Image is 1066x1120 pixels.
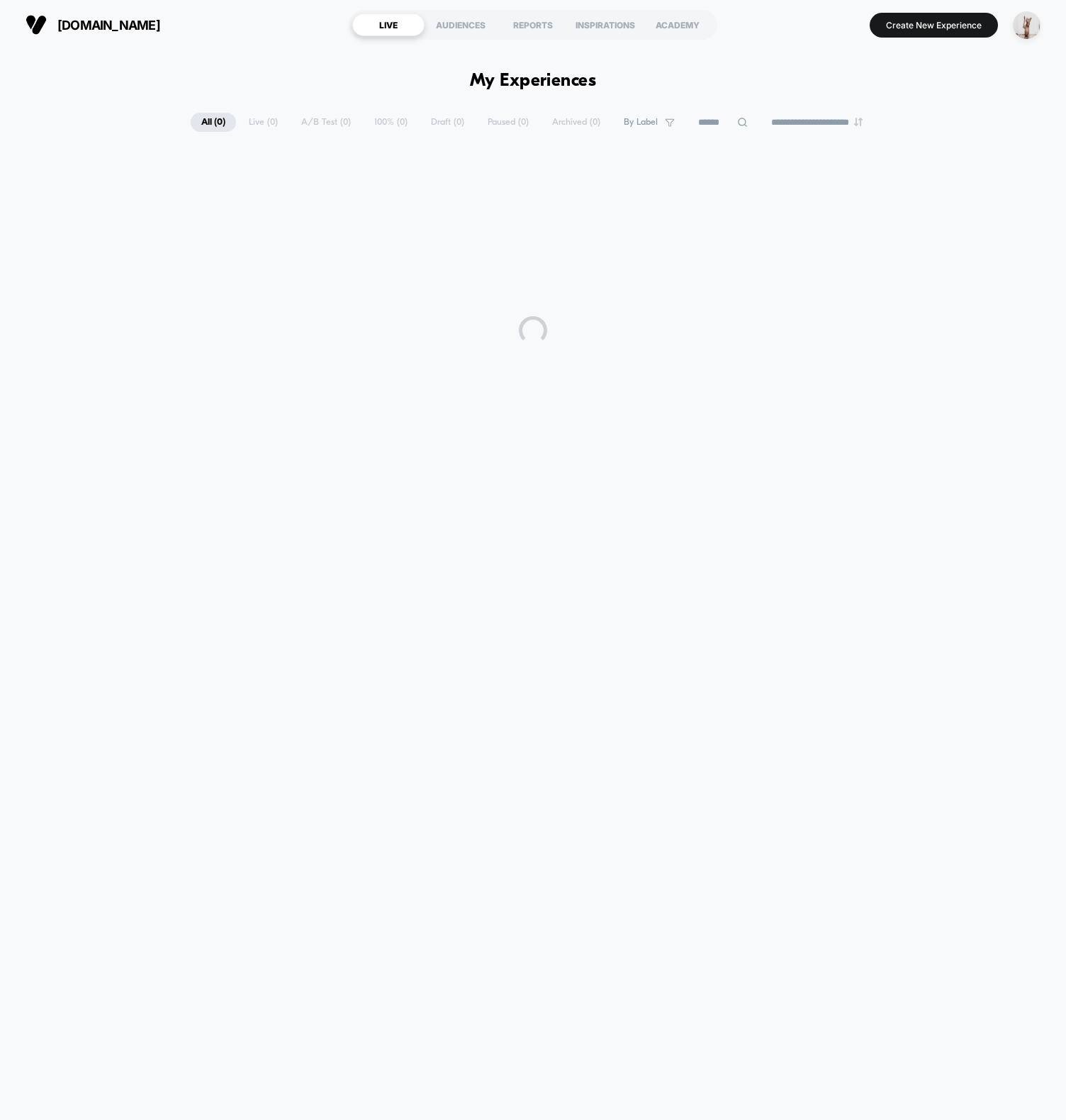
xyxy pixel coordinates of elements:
button: [DOMAIN_NAME] [21,13,164,36]
span: By Label [624,117,658,128]
div: ACADEMY [641,13,714,36]
button: Create New Experience [870,13,998,38]
h1: My Experiences [470,71,597,91]
span: All ( 0 ) [191,113,236,132]
div: LIVE [352,13,425,36]
img: Visually logo [26,14,47,35]
img: end [854,118,863,126]
div: REPORTS [497,13,569,36]
img: ppic [1013,11,1040,39]
div: AUDIENCES [425,13,497,36]
span: [DOMAIN_NAME] [57,18,160,33]
div: INSPIRATIONS [569,13,641,36]
button: ppic [1009,11,1045,40]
